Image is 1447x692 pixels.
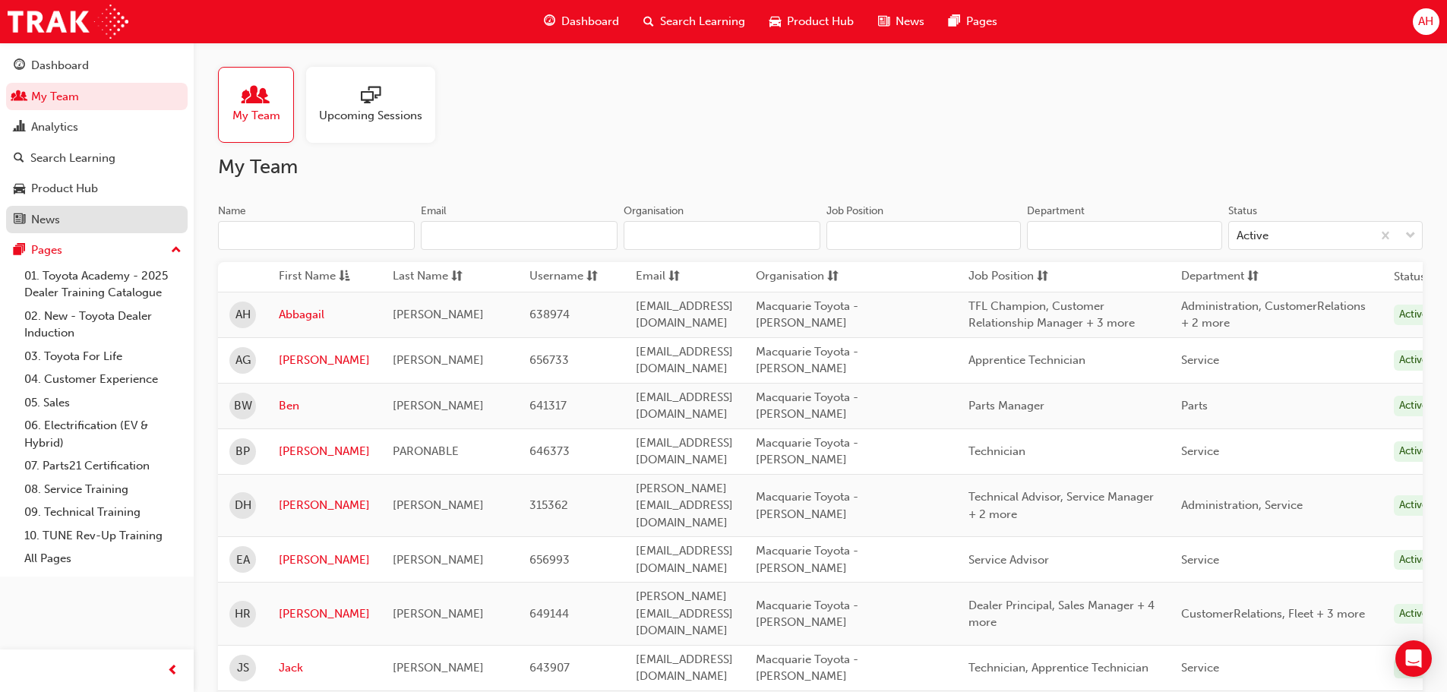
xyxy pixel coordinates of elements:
span: AH [235,306,251,324]
div: Active [1237,227,1268,245]
span: AG [235,352,251,369]
span: BP [235,443,250,460]
span: TFL Champion, Customer Relationship Manager + 3 more [968,299,1135,330]
span: [EMAIL_ADDRESS][DOMAIN_NAME] [636,436,733,467]
div: News [31,211,60,229]
div: Dashboard [31,57,89,74]
span: car-icon [769,12,781,31]
div: Active [1394,495,1433,516]
a: Analytics [6,113,188,141]
div: Organisation [624,204,684,219]
div: Active [1394,550,1433,570]
button: Usernamesorting-icon [529,267,613,286]
a: My Team [218,67,306,143]
div: Active [1394,305,1433,325]
a: 02. New - Toyota Dealer Induction [18,305,188,345]
span: 656993 [529,553,570,567]
span: 315362 [529,498,568,512]
span: sorting-icon [451,267,463,286]
span: [EMAIL_ADDRESS][DOMAIN_NAME] [636,299,733,330]
button: Pages [6,236,188,264]
input: Email [421,221,618,250]
a: news-iconNews [866,6,937,37]
span: Macquarie Toyota - [PERSON_NAME] [756,490,858,521]
div: Active [1394,396,1433,416]
span: Parts Manager [968,399,1044,412]
span: Email [636,267,665,286]
span: Service [1181,353,1219,367]
input: Organisation [624,221,820,250]
span: Macquarie Toyota - [PERSON_NAME] [756,599,858,630]
span: Dashboard [561,13,619,30]
span: pages-icon [14,244,25,258]
span: Service [1181,553,1219,567]
a: [PERSON_NAME] [279,605,370,623]
div: Department [1027,204,1085,219]
a: 07. Parts21 Certification [18,454,188,478]
span: [EMAIL_ADDRESS][DOMAIN_NAME] [636,544,733,575]
a: 05. Sales [18,391,188,415]
span: [EMAIL_ADDRESS][DOMAIN_NAME] [636,390,733,422]
a: 01. Toyota Academy - 2025 Dealer Training Catalogue [18,264,188,305]
span: Macquarie Toyota - [PERSON_NAME] [756,345,858,376]
span: search-icon [643,12,654,31]
span: news-icon [878,12,889,31]
span: 656733 [529,353,569,367]
span: search-icon [14,152,24,166]
div: Analytics [31,118,78,136]
span: Pages [966,13,997,30]
span: Technician [968,444,1025,458]
span: 643907 [529,661,570,675]
span: Last Name [393,267,448,286]
span: Product Hub [787,13,854,30]
span: Macquarie Toyota - [PERSON_NAME] [756,653,858,684]
span: Dealer Principal, Sales Manager + 4 more [968,599,1155,630]
span: [PERSON_NAME] [393,308,484,321]
a: Dashboard [6,52,188,80]
span: 638974 [529,308,570,321]
button: Emailsorting-icon [636,267,719,286]
a: 08. Service Training [18,478,188,501]
span: car-icon [14,182,25,196]
span: [PERSON_NAME] [393,553,484,567]
a: 09. Technical Training [18,501,188,524]
span: people-icon [14,90,25,104]
button: Last Namesorting-icon [393,267,476,286]
span: Macquarie Toyota - [PERSON_NAME] [756,544,858,575]
div: Active [1394,658,1433,678]
span: people-icon [246,86,266,107]
a: search-iconSearch Learning [631,6,757,37]
a: [PERSON_NAME] [279,443,370,460]
a: Search Learning [6,144,188,172]
span: news-icon [14,213,25,227]
span: 649144 [529,607,569,621]
button: AH [1413,8,1439,35]
span: Technical Advisor, Service Manager + 2 more [968,490,1154,521]
span: sorting-icon [827,267,839,286]
a: 03. Toyota For Life [18,345,188,368]
span: Job Position [968,267,1034,286]
span: [PERSON_NAME] [393,353,484,367]
span: Search Learning [660,13,745,30]
span: News [896,13,924,30]
span: [EMAIL_ADDRESS][DOMAIN_NAME] [636,345,733,376]
span: [EMAIL_ADDRESS][DOMAIN_NAME] [636,653,733,684]
input: Job Position [826,221,1021,250]
a: 04. Customer Experience [18,368,188,391]
div: Job Position [826,204,883,219]
button: Departmentsorting-icon [1181,267,1265,286]
img: Trak [8,5,128,39]
th: Status [1394,268,1426,286]
span: Macquarie Toyota - [PERSON_NAME] [756,436,858,467]
span: CustomerRelations, Fleet + 3 more [1181,607,1365,621]
span: Service [1181,661,1219,675]
span: Technician, Apprentice Technician [968,661,1148,675]
div: Active [1394,604,1433,624]
span: down-icon [1405,226,1416,246]
span: sessionType_ONLINE_URL-icon [361,86,381,107]
span: AH [1418,13,1433,30]
div: Name [218,204,246,219]
span: EA [236,551,250,569]
span: prev-icon [167,662,179,681]
span: DH [235,497,251,514]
